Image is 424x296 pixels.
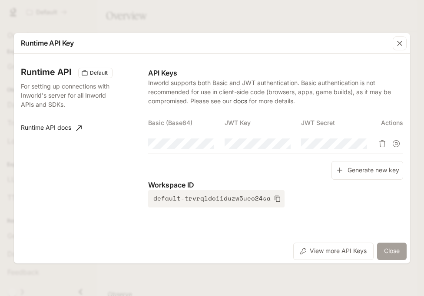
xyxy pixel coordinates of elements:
[375,137,389,151] button: Delete API key
[148,112,225,133] th: Basic (Base64)
[148,68,403,78] p: API Keys
[148,180,403,190] p: Workspace ID
[377,243,407,260] button: Close
[21,38,74,48] p: Runtime API Key
[225,112,301,133] th: JWT Key
[78,68,113,78] div: These keys will apply to your current workspace only
[148,78,403,105] p: Inworld supports both Basic and JWT authentication. Basic authentication is not recommended for u...
[389,137,403,151] button: Suspend API key
[331,161,403,180] button: Generate new key
[293,243,374,260] button: View more API Keys
[301,112,378,133] th: JWT Secret
[86,69,111,77] span: Default
[233,97,247,105] a: docs
[21,68,71,76] h3: Runtime API
[378,112,403,133] th: Actions
[17,119,85,137] a: Runtime API docs
[21,82,111,109] p: For setting up connections with Inworld's server for all Inworld APIs and SDKs.
[148,190,285,207] button: default-trvrqldoiiduzw5ueo24sa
